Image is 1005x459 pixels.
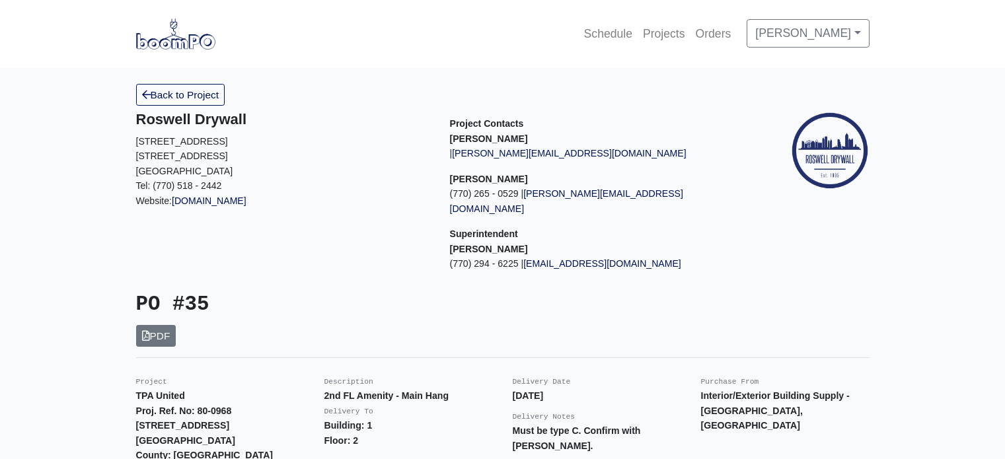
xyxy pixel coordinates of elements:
[701,388,870,433] p: Interior/Exterior Building Supply - [GEOGRAPHIC_DATA], [GEOGRAPHIC_DATA]
[324,378,373,386] small: Description
[324,390,449,401] strong: 2nd FL Amenity - Main Hang
[513,378,571,386] small: Delivery Date
[513,390,544,401] strong: [DATE]
[523,258,681,269] a: [EMAIL_ADDRESS][DOMAIN_NAME]
[136,84,225,106] a: Back to Project
[452,148,686,159] a: [PERSON_NAME][EMAIL_ADDRESS][DOMAIN_NAME]
[172,195,246,206] a: [DOMAIN_NAME]
[450,229,518,239] span: Superintendent
[450,146,744,161] p: |
[136,420,230,431] strong: [STREET_ADDRESS]
[450,188,683,214] a: [PERSON_NAME][EMAIL_ADDRESS][DOMAIN_NAME]
[450,118,524,129] span: Project Contacts
[701,378,759,386] small: Purchase From
[450,244,528,254] strong: [PERSON_NAME]
[136,406,232,416] strong: Proj. Ref. No: 80-0968
[136,111,430,128] h5: Roswell Drywall
[324,420,373,431] strong: Building: 1
[136,134,430,149] p: [STREET_ADDRESS]
[450,256,744,271] p: (770) 294 - 6225 |
[136,378,167,386] small: Project
[136,293,493,317] h3: PO #35
[136,18,215,49] img: boomPO
[136,178,430,194] p: Tel: (770) 518 - 2442
[450,174,528,184] strong: [PERSON_NAME]
[324,407,373,415] small: Delivery To
[136,390,185,401] strong: TPA United
[136,164,430,179] p: [GEOGRAPHIC_DATA]
[747,19,869,47] a: [PERSON_NAME]
[513,425,641,451] strong: Must be type C. Confirm with [PERSON_NAME].
[690,19,737,48] a: Orders
[324,435,359,446] strong: Floor: 2
[136,111,430,208] div: Website:
[136,325,176,347] a: PDF
[136,149,430,164] p: [STREET_ADDRESS]
[638,19,690,48] a: Projects
[450,186,744,216] p: (770) 265 - 0529 |
[450,133,528,144] strong: [PERSON_NAME]
[136,435,235,446] strong: [GEOGRAPHIC_DATA]
[513,413,576,421] small: Delivery Notes
[579,19,638,48] a: Schedule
